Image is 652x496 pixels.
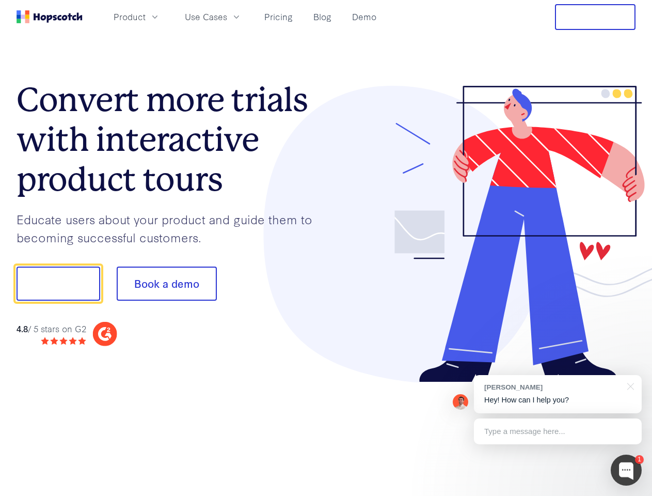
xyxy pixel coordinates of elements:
p: Educate users about your product and guide them to becoming successful customers. [17,210,326,246]
button: Show me! [17,267,100,301]
div: Type a message here... [474,419,642,444]
p: Hey! How can I help you? [484,395,631,406]
a: Demo [348,8,380,25]
span: Use Cases [185,10,227,23]
strong: 4.8 [17,322,28,334]
button: Product [107,8,166,25]
h1: Convert more trials with interactive product tours [17,80,326,199]
a: Blog [309,8,336,25]
button: Free Trial [555,4,635,30]
div: 1 [635,455,644,464]
a: Home [17,10,83,23]
a: Pricing [260,8,297,25]
div: / 5 stars on G2 [17,322,86,335]
div: [PERSON_NAME] [484,382,621,392]
span: Product [114,10,146,23]
button: Book a demo [117,267,217,301]
img: Mark Spera [453,394,468,410]
button: Use Cases [179,8,248,25]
